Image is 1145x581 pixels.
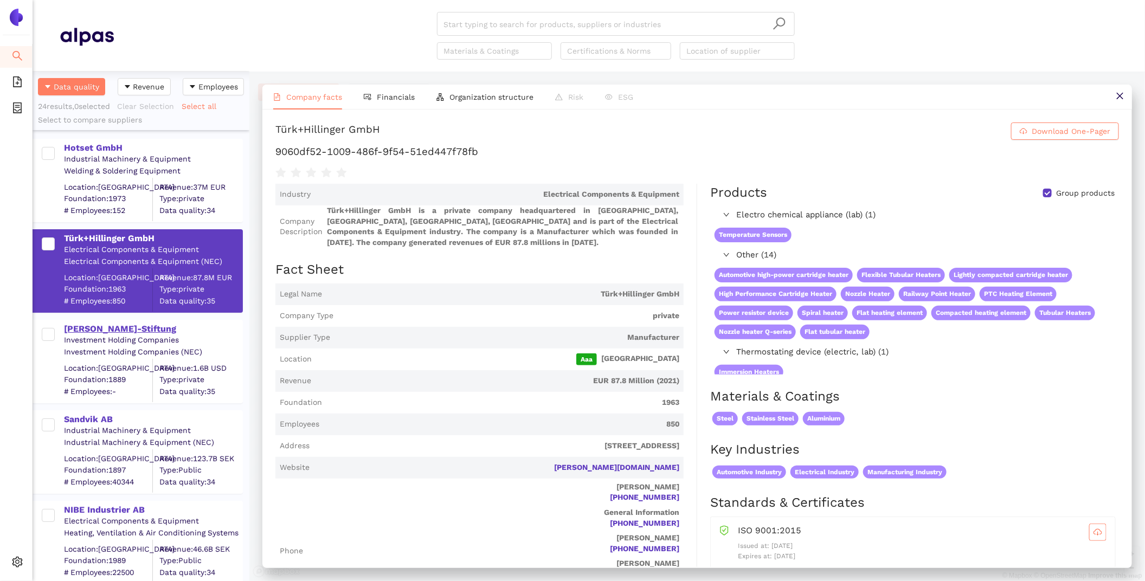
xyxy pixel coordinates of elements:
span: Address [280,441,310,451]
span: Lightly compacted cartridge heater [949,268,1072,282]
div: Welding & Soldering Equipment [64,166,242,177]
div: Revenue: 37M EUR [159,182,242,192]
span: eye [605,93,613,101]
span: Type: private [159,375,242,385]
span: Foundation: 1989 [64,556,152,566]
span: Select all [182,100,216,112]
div: Location: [GEOGRAPHIC_DATA] [64,544,152,554]
div: Industrial Machinery & Equipment [64,425,242,436]
span: file-add [12,73,23,94]
p: [PERSON_NAME] [307,482,679,493]
span: High Performance Cartridge Heater [715,287,837,301]
button: cloud-downloadDownload One-Pager [1011,122,1119,140]
span: Type: Public [159,465,242,476]
div: Select to compare suppliers [38,115,244,126]
h2: Fact Sheet [275,261,684,279]
span: Industry [280,189,311,200]
span: Electrical Industry [790,466,859,479]
span: Type: Public [159,556,242,566]
span: star [336,167,347,178]
span: warning [555,93,563,101]
span: Group products [1052,188,1119,199]
p: [PERSON_NAME] [307,558,679,569]
span: fund-view [364,93,371,101]
span: Location [280,354,312,365]
span: Steel [712,412,738,425]
span: safety-certificate [719,524,729,535]
span: # Employees: 22500 [64,567,152,578]
span: 1963 [326,397,679,408]
p: [PERSON_NAME] [307,533,679,544]
span: Phone [280,546,303,557]
span: Temperature Sensors [715,228,792,242]
button: close [1108,85,1132,109]
span: 850 [324,419,679,430]
span: close [1116,92,1124,100]
div: Revenue: 87.8M EUR [159,272,242,283]
span: search [773,17,786,30]
span: container [12,99,23,120]
span: Data quality: 34 [159,567,242,578]
h1: 9060df52-1009-486f-9f54-51ed447f78fb [275,145,1119,159]
p: Issued at: [DATE] [738,541,1107,551]
span: Flat tubular heater [800,325,870,339]
span: Foundation: 1889 [64,375,152,385]
div: Location: [GEOGRAPHIC_DATA] [64,453,152,464]
button: Select all [181,98,223,115]
p: General Information [307,507,679,518]
span: Automotive Industry [712,466,786,479]
div: Industrial Machinery & Equipment [64,154,242,165]
span: Compacted heating element [931,306,1031,320]
div: Türk+Hillinger GmbH [64,233,242,244]
div: Industrial Machinery & Equipment (NEC) [64,437,242,448]
span: file-text [273,93,281,101]
div: Hotset GmbH [64,142,242,154]
span: Flat heating element [852,306,927,320]
span: Aluminium [803,412,845,425]
span: 24 results, 0 selected [38,102,110,111]
div: Revenue: 46.6B SEK [159,544,242,554]
div: [PERSON_NAME]-Stiftung [64,323,242,335]
span: Türk+Hillinger GmbH [326,289,679,300]
span: Electrical Components & Equipment [315,189,679,200]
span: Stainless Steel [742,412,799,425]
span: Manufacturing Industry [863,466,947,479]
div: Products [710,184,767,202]
span: Data quality: 34 [159,476,242,487]
span: Data quality [54,81,99,93]
h2: Key Industries [710,441,1119,459]
span: Website [280,462,310,473]
span: Türk+Hillinger GmbH is a private company headquartered in [GEOGRAPHIC_DATA], [GEOGRAPHIC_DATA], [... [327,205,679,248]
span: Data quality: 35 [159,386,242,397]
span: cloud-download [1020,127,1027,136]
span: PTC Heating Element [980,287,1057,301]
h2: Standards & Certificates [710,494,1119,512]
span: star [275,167,286,178]
span: [STREET_ADDRESS] [314,441,679,451]
div: Other (14) [710,247,1118,264]
span: Type: private [159,284,242,295]
img: Homepage [60,23,114,50]
span: right [723,211,730,218]
span: Risk [568,93,583,101]
span: cloud-download [1090,528,1106,537]
span: Data quality: 35 [159,295,242,306]
span: Foundation: 1963 [64,284,152,295]
span: # Employees: 40344 [64,476,152,487]
div: Electro chemical appliance (lab) (1) [710,206,1118,224]
span: Nozzle heater Q-series [715,325,796,339]
span: setting [12,553,23,574]
button: caret-downData quality [38,78,105,95]
span: Company Type [280,311,333,321]
span: Legal Name [280,289,322,300]
div: NIBE Industrier AB [64,504,242,516]
span: Foundation: 1897 [64,465,152,476]
div: Electrical Components & Equipment [64,244,242,255]
div: Thermostating device (electric, lab) (1) [710,344,1118,361]
button: caret-downRevenue [118,78,171,95]
span: # Employees: 850 [64,295,152,306]
span: Download One-Pager [1032,125,1110,137]
span: ESG [618,93,633,101]
span: Automotive high-power cartridge heater [715,268,853,282]
span: Supplier Type [280,332,330,343]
